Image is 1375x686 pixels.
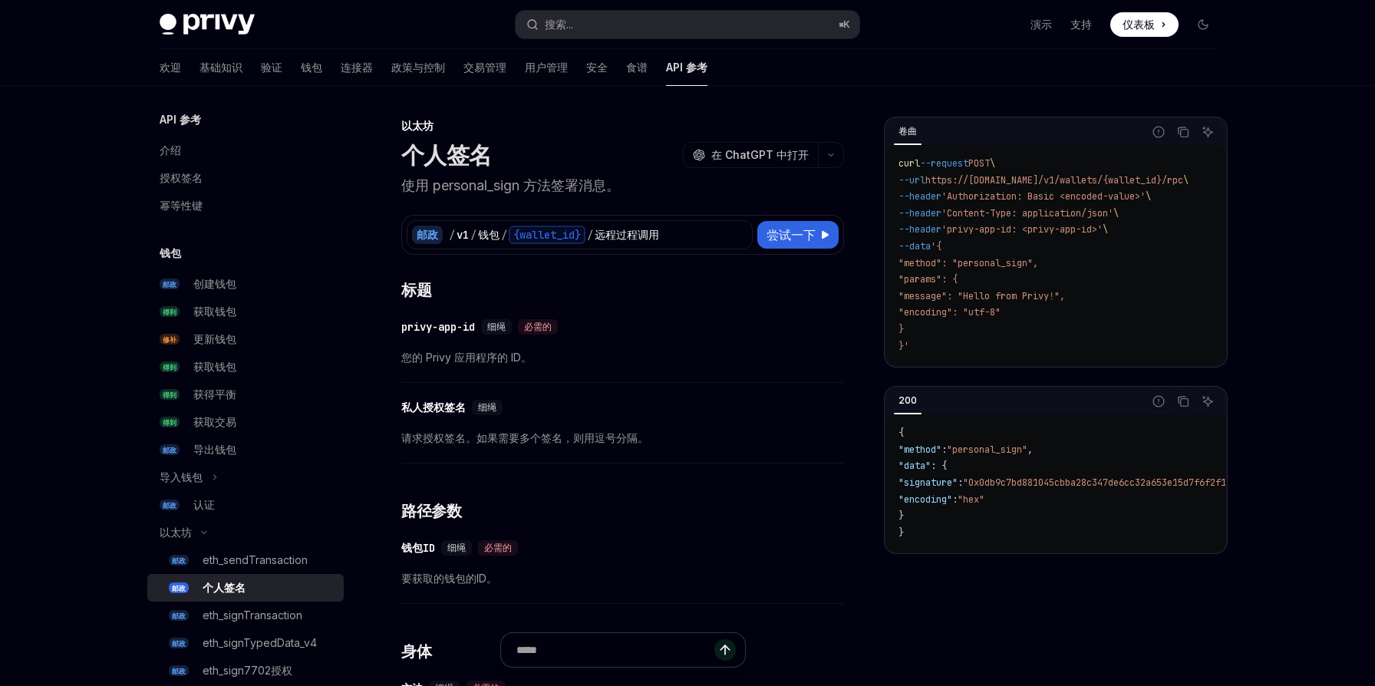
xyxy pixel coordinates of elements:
font: 邮政 [172,612,186,620]
font: 导入钱包 [160,470,203,483]
span: "data" [899,460,931,472]
font: 连接器 [341,61,373,74]
a: 邮政个人签名 [147,574,344,602]
font: 邮政 [163,446,176,454]
a: 邮政认证 [147,491,344,519]
font: 以太坊 [401,119,434,132]
span: "method" [899,444,941,456]
a: 安全 [586,49,608,86]
font: 邮政 [163,280,176,289]
a: 邮政eth_sign7702授权 [147,657,344,684]
font: 获取钱包 [193,305,236,318]
font: 得到 [163,418,176,427]
font: K [843,18,850,30]
a: 得到获得平衡 [147,381,344,408]
span: : { [931,460,947,472]
span: 'Authorization: Basic <encoded-value>' [941,190,1146,203]
font: API 参考 [666,61,707,74]
button: 报告错误代码 [1149,122,1169,142]
font: eth_signTypedData_v4 [203,636,317,649]
input: 提问... [516,633,714,667]
font: 路径参数 [401,502,461,520]
font: 在 ChatGPT 中打开 [711,148,809,161]
a: 介绍 [147,137,344,164]
a: 授权签名 [147,164,344,192]
font: 搜索... [545,18,573,31]
font: 200 [899,394,917,406]
font: 邮政 [417,228,438,241]
a: 得到获取钱包 [147,298,344,325]
font: 基础知识 [199,61,242,74]
a: 邮政创建钱包 [147,270,344,298]
span: } [899,510,904,522]
font: 个人签名 [203,581,246,594]
span: { [899,427,904,439]
font: ⌘ [839,18,843,30]
font: 卷曲 [899,125,917,137]
span: POST [968,157,990,170]
font: 钱包ID [401,541,435,555]
img: 深色标志 [160,14,255,35]
font: 幂等性键 [160,199,203,212]
a: API 参考 [666,49,707,86]
font: 邮政 [172,584,186,592]
font: 验证 [261,61,282,74]
font: eth_signTransaction [203,608,302,622]
font: 细绳 [478,401,496,414]
font: 请求授权签名。如果需要多个签名，则用逗号分隔。 [401,431,648,444]
font: / [587,228,593,242]
span: 'Content-Type: application/json' [941,207,1113,219]
font: 钱包 [478,228,500,242]
button: 复制代码块中的内容 [1173,391,1193,411]
span: : [952,493,958,506]
a: 连接器 [341,49,373,86]
button: 切换以太坊部分 [147,519,344,546]
button: 切换暗模式 [1191,12,1215,37]
font: / [449,228,455,242]
font: 支持 [1070,18,1092,31]
a: 食谱 [626,49,648,86]
font: 创建钱包 [193,277,236,290]
span: --header [899,190,941,203]
font: 使用 personal_sign 方法签署消息。 [401,177,620,193]
span: --url [899,174,925,186]
font: 必需的 [524,321,552,333]
a: 欢迎 [160,49,181,86]
span: } [899,323,904,335]
span: "personal_sign" [947,444,1027,456]
span: \ [990,157,995,170]
font: 细绳 [487,321,506,333]
button: 在 ChatGPT 中打开 [683,142,818,168]
font: 要获取的钱包的ID。 [401,572,497,585]
font: 获取钱包 [193,360,236,373]
font: 标题 [401,281,431,299]
font: v1 [457,228,469,242]
font: 欢迎 [160,61,181,74]
button: 打开搜索 [516,11,859,38]
span: --header [899,207,941,219]
span: --header [899,223,941,236]
a: 基础知识 [199,49,242,86]
a: 政策与控制 [391,49,445,86]
span: 'privy-app-id: <privy-app-id>' [941,223,1103,236]
a: 邮政导出钱包 [147,436,344,463]
a: 交易管理 [463,49,506,86]
span: "params": { [899,273,958,285]
font: 必需的 [484,542,512,554]
span: --request [920,157,968,170]
font: 邮政 [172,639,186,648]
font: 您的 Privy 应用程序的 ID。 [401,351,532,364]
font: 食谱 [626,61,648,74]
font: 邮政 [163,501,176,510]
font: 远程过程调用 [595,228,659,242]
button: 尝试一下 [757,221,839,249]
font: 细绳 [447,542,466,554]
span: --data [899,240,931,252]
button: 报告错误代码 [1149,391,1169,411]
a: 得到获取交易 [147,408,344,436]
a: 邮政eth_sendTransaction [147,546,344,574]
span: } [899,526,904,539]
span: "encoding" [899,493,952,506]
font: 得到 [163,363,176,371]
font: 钱包 [301,61,322,74]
